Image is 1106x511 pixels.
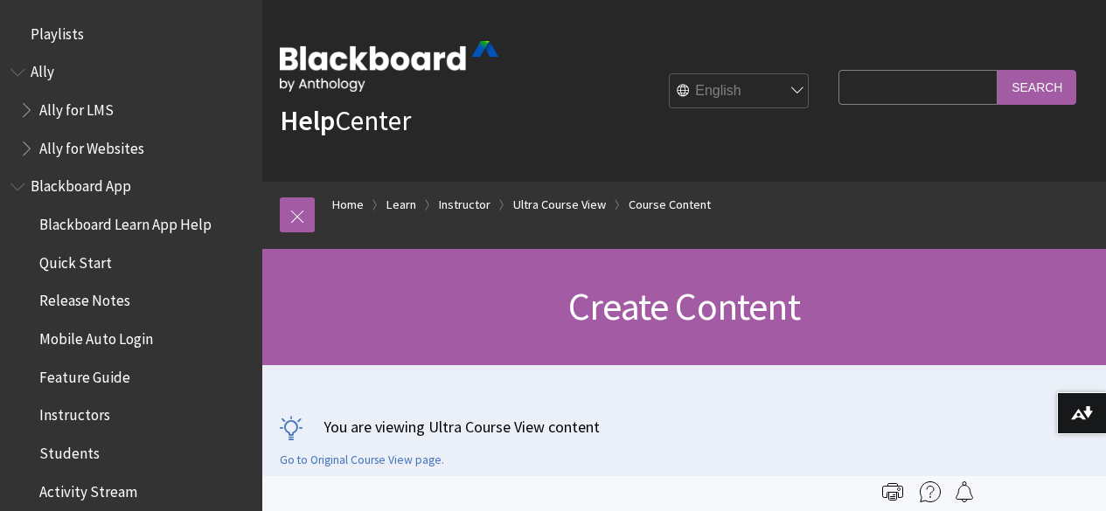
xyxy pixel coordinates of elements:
[31,19,84,43] span: Playlists
[386,194,416,216] a: Learn
[332,194,364,216] a: Home
[31,58,54,81] span: Ally
[998,70,1076,104] input: Search
[10,58,252,163] nav: Book outline for Anthology Ally Help
[280,103,335,138] strong: Help
[39,134,144,157] span: Ally for Websites
[39,363,130,386] span: Feature Guide
[280,452,444,468] a: Go to Original Course View page.
[920,481,941,502] img: More help
[280,416,1089,438] p: You are viewing Ultra Course View content
[954,481,975,502] img: Follow this page
[10,19,252,49] nav: Book outline for Playlists
[568,282,800,330] span: Create Content
[39,477,137,501] span: Activity Stream
[280,103,411,138] a: HelpCenter
[39,401,110,425] span: Instructors
[39,210,212,233] span: Blackboard Learn App Help
[670,74,810,109] select: Site Language Selector
[39,248,112,272] span: Quick Start
[39,287,130,310] span: Release Notes
[280,41,498,92] img: Blackboard by Anthology
[882,481,903,502] img: Print
[39,438,100,462] span: Students
[513,194,606,216] a: Ultra Course View
[31,172,131,196] span: Blackboard App
[39,95,114,119] span: Ally for LMS
[439,194,490,216] a: Instructor
[629,194,711,216] a: Course Content
[39,324,153,348] span: Mobile Auto Login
